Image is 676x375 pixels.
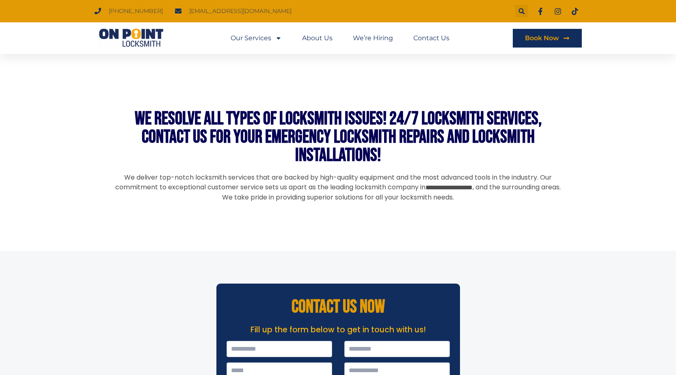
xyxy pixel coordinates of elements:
[107,6,163,17] span: [PHONE_NUMBER]
[187,6,292,17] span: [EMAIL_ADDRESS][DOMAIN_NAME]
[220,324,456,336] p: Fill up the form below to get in touch with us!
[302,29,333,48] a: About Us
[231,29,449,48] nav: Menu
[220,298,456,316] h2: CONTACT US NOW
[115,110,562,165] h2: We Resolve All Types of Locksmith Issues! 24/7 Locksmith Services, Contact Us For Your Emergency ...
[115,173,562,202] p: We deliver top-notch locksmith services that are backed by high-quality equipment and the most ad...
[353,29,393,48] a: We’re Hiring
[515,5,528,17] div: Search
[513,29,582,48] a: Book Now
[525,35,559,41] span: Book Now
[231,29,282,48] a: Our Services
[413,29,449,48] a: Contact Us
